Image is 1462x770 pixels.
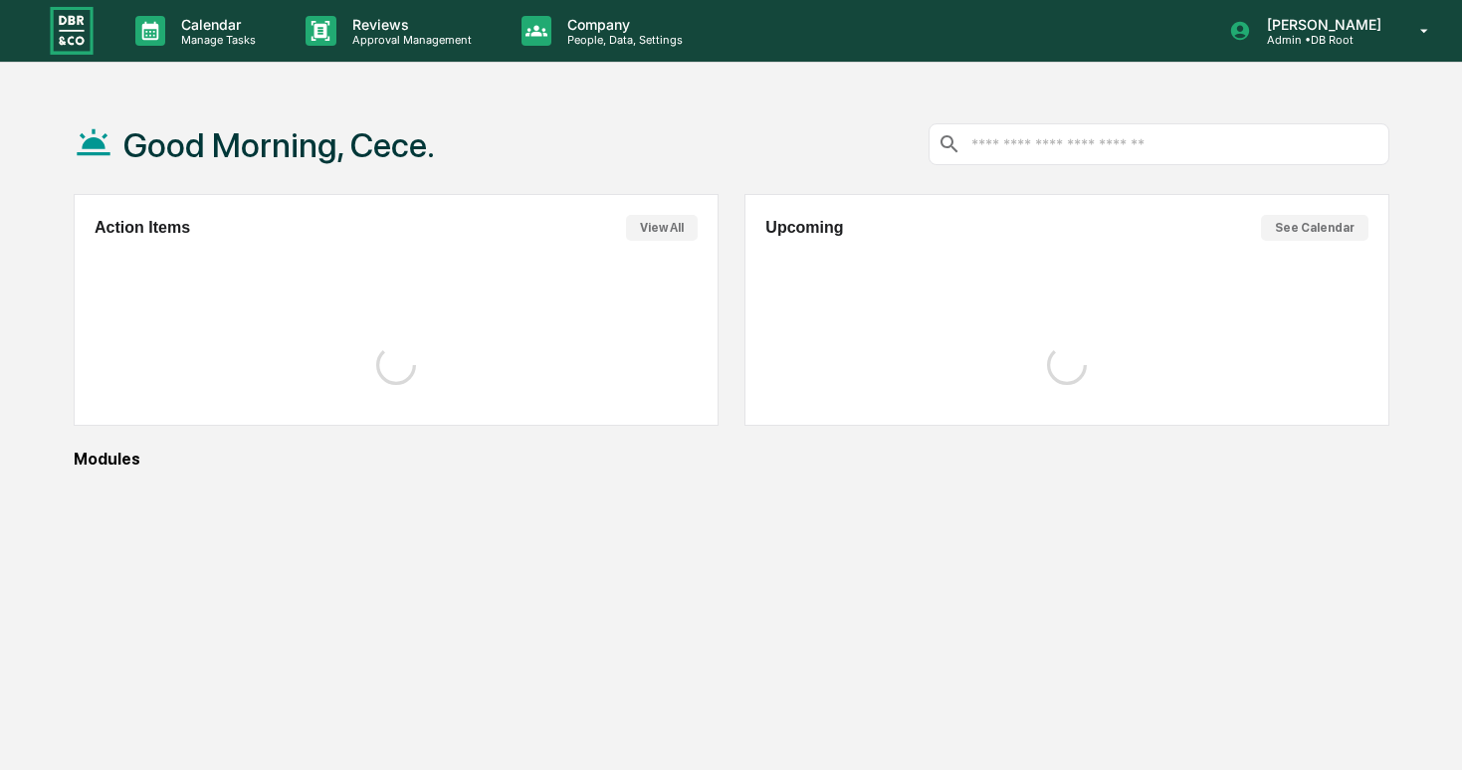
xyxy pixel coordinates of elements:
p: Admin • DB Root [1251,33,1391,47]
p: Approval Management [336,33,482,47]
div: Modules [74,450,1389,469]
p: [PERSON_NAME] [1251,16,1391,33]
img: logo [48,4,96,57]
h1: Good Morning, Cece. [123,125,435,165]
p: Calendar [165,16,266,33]
p: Reviews [336,16,482,33]
p: Manage Tasks [165,33,266,47]
p: Company [551,16,693,33]
h2: Upcoming [765,219,843,237]
h2: Action Items [95,219,190,237]
button: See Calendar [1261,215,1368,241]
button: View All [626,215,698,241]
p: People, Data, Settings [551,33,693,47]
